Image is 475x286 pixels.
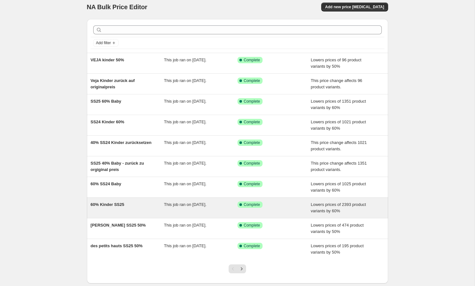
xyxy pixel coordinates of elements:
[91,243,143,248] span: des petits hauts SS25 50%
[91,99,121,104] span: SS25 60% Baby
[164,223,206,228] span: This job ran on [DATE].
[164,161,206,166] span: This job ran on [DATE].
[244,78,260,83] span: Complete
[244,161,260,166] span: Complete
[237,264,246,273] button: Next
[311,140,367,151] span: This price change affects 1021 product variants.
[164,243,206,248] span: This job ran on [DATE].
[311,243,364,255] span: Lowers prices of 195 product variants by 50%
[91,119,124,124] span: SS24 Kinder 60%
[244,58,260,63] span: Complete
[311,223,364,234] span: Lowers prices of 474 product variants by 50%
[91,181,121,186] span: 60% SS24 Baby
[87,3,147,10] span: NA Bulk Price Editor
[91,161,144,172] span: SS25 40% Baby - zurück zu orgiginal preis
[229,264,246,273] nav: Pagination
[325,4,384,10] span: Add new price [MEDICAL_DATA]
[311,58,361,69] span: Lowers prices of 96 product variants by 50%
[164,58,206,62] span: This job ran on [DATE].
[311,119,366,131] span: Lowers prices of 1021 product variants by 60%
[244,119,260,125] span: Complete
[244,99,260,104] span: Complete
[311,181,366,193] span: Lowers prices of 1025 product variants by 60%
[164,78,206,83] span: This job ran on [DATE].
[311,202,366,213] span: Lowers prices of 2393 product variants by 60%
[96,40,111,45] span: Add filter
[244,140,260,145] span: Complete
[244,243,260,249] span: Complete
[164,202,206,207] span: This job ran on [DATE].
[164,99,206,104] span: This job ran on [DATE].
[311,161,367,172] span: This price change affects 1351 product variants.
[164,140,206,145] span: This job ran on [DATE].
[244,202,260,207] span: Complete
[164,119,206,124] span: This job ran on [DATE].
[93,39,119,47] button: Add filter
[91,78,135,89] span: Veja Kinder zurück auf originalpreis
[91,223,146,228] span: [PERSON_NAME] SS25 50%
[91,140,152,145] span: 40% SS24 Kinder zurücksetzen
[164,181,206,186] span: This job ran on [DATE].
[244,181,260,187] span: Complete
[91,58,124,62] span: VEJA kinder 50%
[91,202,124,207] span: 60% Kinder SS25
[311,99,366,110] span: Lowers prices of 1351 product variants by 60%
[244,223,260,228] span: Complete
[311,78,362,89] span: This price change affects 96 product variants.
[321,3,388,11] button: Add new price [MEDICAL_DATA]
